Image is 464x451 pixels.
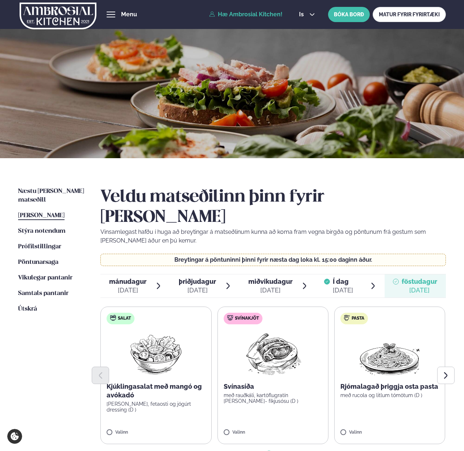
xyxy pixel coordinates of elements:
a: Prófílstillingar [18,243,61,251]
div: [DATE] [333,286,353,295]
div: [DATE] [402,286,437,295]
p: Kjúklingasalat með mangó og avókadó [107,382,205,400]
span: Prófílstillingar [18,244,61,250]
a: Stýra notendum [18,227,66,236]
img: salad.svg [110,315,116,321]
span: Í dag [333,277,353,286]
img: pork.svg [227,315,233,321]
p: með rauðkáli, kartöflugratín [PERSON_NAME]- fíkjusósu (D ) [224,392,322,404]
span: Útskrá [18,306,37,312]
div: [DATE] [109,286,146,295]
a: Útskrá [18,305,37,313]
a: Næstu [PERSON_NAME] matseðill [18,187,86,205]
button: is [293,12,320,17]
a: Samtals pantanir [18,289,69,298]
div: [DATE] [248,286,293,295]
img: Salad.png [124,330,188,376]
div: [DATE] [179,286,216,295]
img: Pork-Meat.png [241,330,305,376]
p: Svínasíða [224,382,322,391]
button: Previous slide [92,367,109,384]
a: Hæ Ambrosial Kitchen! [209,11,282,18]
a: Pöntunarsaga [18,258,58,267]
span: Samtals pantanir [18,290,69,296]
span: föstudagur [402,278,437,285]
h2: Veldu matseðilinn þinn fyrir [PERSON_NAME] [100,187,446,228]
p: Breytingar á pöntuninni þinni fyrir næsta dag loka kl. 15:00 daginn áður. [108,257,438,263]
button: BÓKA BORÐ [328,7,370,22]
span: Pasta [352,316,364,321]
p: Rjómalagað þriggja osta pasta [340,382,439,391]
img: logo [20,1,96,31]
span: Vikulegar pantanir [18,275,72,281]
button: Next slide [437,367,455,384]
p: Vinsamlegast hafðu í huga að breytingar á matseðlinum kunna að koma fram vegna birgða og pöntunum... [100,228,446,245]
button: hamburger [107,10,115,19]
a: MATUR FYRIR FYRIRTÆKI [373,7,446,22]
span: Næstu [PERSON_NAME] matseðill [18,188,84,203]
span: þriðjudagur [179,278,216,285]
span: Svínakjöt [235,316,259,321]
span: is [299,12,306,17]
a: Cookie settings [7,429,22,444]
a: [PERSON_NAME] [18,211,65,220]
a: Vikulegar pantanir [18,274,72,282]
img: pasta.svg [344,315,350,321]
img: Spagetti.png [358,330,422,376]
span: miðvikudagur [248,278,293,285]
span: mánudagur [109,278,146,285]
span: Salat [118,316,131,321]
p: með rucola og litlum tómötum (D ) [340,392,439,398]
span: [PERSON_NAME] [18,212,65,219]
span: Stýra notendum [18,228,66,234]
span: Pöntunarsaga [18,259,58,265]
p: [PERSON_NAME], fetaosti og jógúrt dressing (D ) [107,401,205,413]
